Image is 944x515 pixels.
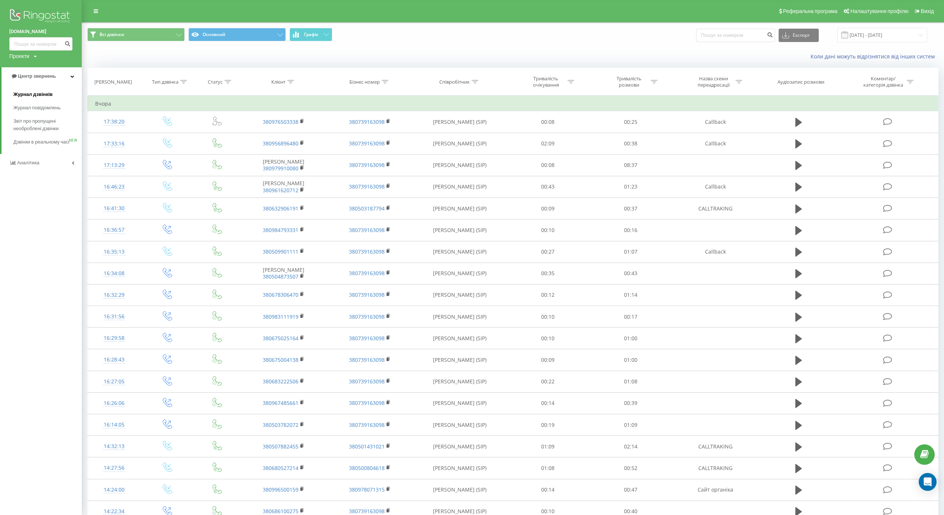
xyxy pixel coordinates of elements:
[263,378,298,385] a: 380683222506
[589,241,672,263] td: 01:07
[413,306,506,328] td: [PERSON_NAME] (SIP)
[589,306,672,328] td: 00:17
[349,205,385,212] a: 380503187794
[589,457,672,479] td: 00:52
[506,198,589,219] td: 00:09
[850,8,908,14] span: Налаштування профілю
[589,328,672,349] td: 01:00
[349,79,380,85] div: Бізнес номер
[506,219,589,241] td: 00:10
[349,443,385,450] a: 380501431021
[263,205,298,212] a: 380632906191
[263,508,298,515] a: 380686100275
[263,140,298,147] a: 380956896480
[506,392,589,414] td: 00:14
[263,291,298,298] a: 380678306470
[589,349,672,371] td: 01:00
[349,335,385,342] a: 380739163098
[589,436,672,457] td: 02:14
[349,183,385,190] a: 380739163098
[95,439,133,454] div: 14:32:13
[95,158,133,173] div: 17:13:29
[263,399,298,406] a: 380967485661
[413,263,506,284] td: [PERSON_NAME] (SIP)
[304,32,319,37] span: Графік
[413,392,506,414] td: [PERSON_NAME] (SIP)
[413,457,506,479] td: [PERSON_NAME] (SIP)
[349,270,385,277] a: 380739163098
[263,273,298,280] a: 380504873507
[349,140,385,147] a: 380739163098
[349,118,385,125] a: 380739163098
[18,73,56,79] span: Центр звернень
[290,28,332,41] button: Графік
[271,79,285,85] div: Клієнт
[589,414,672,436] td: 01:09
[506,479,589,500] td: 00:14
[506,349,589,371] td: 00:09
[506,284,589,306] td: 00:12
[349,421,385,428] a: 380739163098
[94,79,132,85] div: [PERSON_NAME]
[349,291,385,298] a: 380739163098
[263,313,298,320] a: 380983111919
[13,135,82,149] a: Дзвінки в реальному часіNEW
[9,28,72,35] a: [DOMAIN_NAME]
[413,371,506,392] td: [PERSON_NAME] (SIP)
[589,263,672,284] td: 00:43
[413,328,506,349] td: [PERSON_NAME] (SIP)
[263,165,298,172] a: 380979910080
[95,288,133,302] div: 16:32:29
[919,473,937,491] div: Open Intercom Messenger
[783,8,838,14] span: Реферальна програма
[240,176,327,197] td: [PERSON_NAME]
[672,176,759,197] td: Callback
[349,313,385,320] a: 380739163098
[95,245,133,259] div: 16:35:13
[589,371,672,392] td: 01:08
[9,7,72,26] img: Ringostat logo
[413,154,506,176] td: [PERSON_NAME] (SIP)
[439,79,470,85] div: Співробітник
[95,353,133,367] div: 16:28:43
[349,399,385,406] a: 380739163098
[95,136,133,151] div: 17:33:16
[589,479,672,500] td: 00:47
[589,133,672,154] td: 00:38
[95,223,133,237] div: 16:36:57
[694,75,734,88] div: Назва схеми переадресації
[13,88,82,101] a: Журнал дзвінків
[811,53,938,60] a: Коли дані можуть відрізнятися вiд інших систем
[95,309,133,324] div: 16:31:56
[349,356,385,363] a: 380739163098
[589,111,672,133] td: 00:25
[506,263,589,284] td: 00:35
[672,479,759,500] td: Сайт органіка
[413,176,506,197] td: [PERSON_NAME] (SIP)
[589,198,672,219] td: 00:37
[506,306,589,328] td: 00:10
[349,486,385,493] a: 380978071315
[9,37,72,51] input: Пошук за номером
[349,378,385,385] a: 380739163098
[95,266,133,281] div: 16:34:08
[349,161,385,168] a: 380739163098
[263,248,298,255] a: 380509901111
[100,32,124,38] span: Всі дзвінки
[589,219,672,241] td: 00:16
[95,461,133,475] div: 14:27:56
[672,436,759,457] td: CALLTRAKING
[95,483,133,497] div: 14:24:00
[95,331,133,345] div: 16:29:58
[589,154,672,176] td: 08:37
[95,396,133,411] div: 16:26:06
[506,457,589,479] td: 01:08
[672,133,759,154] td: Callback
[589,392,672,414] td: 00:39
[263,464,298,471] a: 380680527214
[861,75,905,88] div: Коментар/категорія дзвінка
[506,414,589,436] td: 00:19
[921,8,934,14] span: Вихід
[263,443,298,450] a: 380507882455
[506,371,589,392] td: 00:22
